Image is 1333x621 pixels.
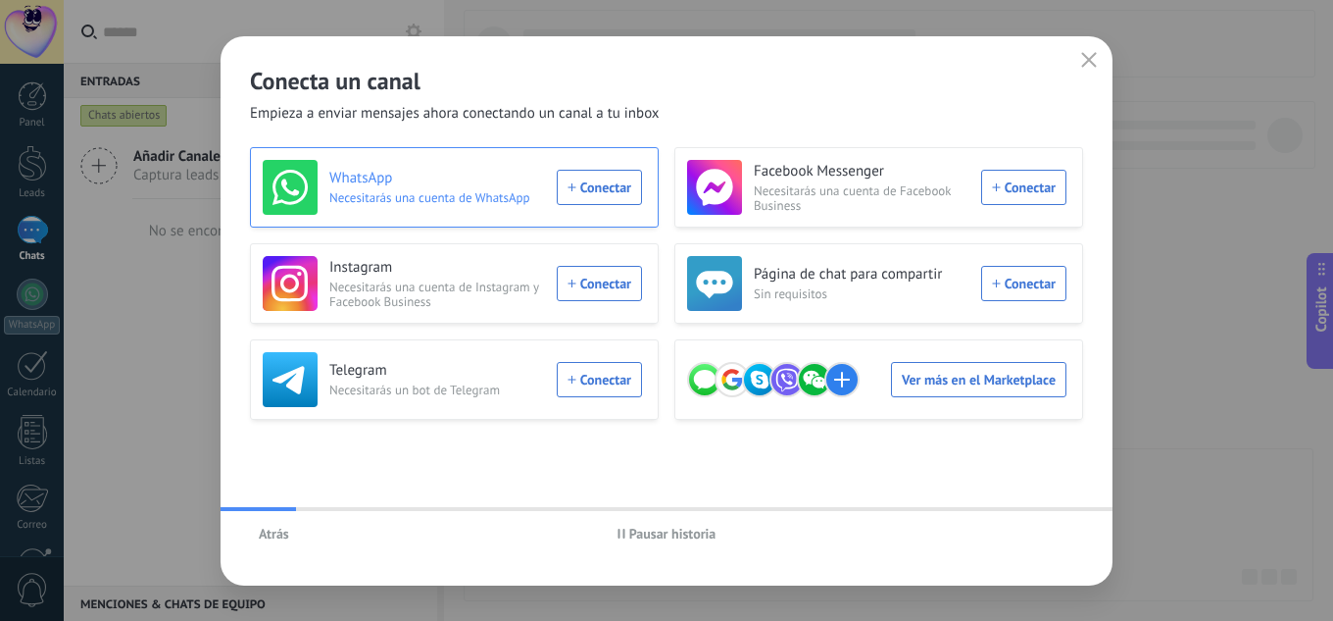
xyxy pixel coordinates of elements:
span: Necesitarás un bot de Telegram [329,383,545,397]
button: Atrás [250,519,298,548]
h2: Conecta un canal [250,66,1083,96]
span: Sin requisitos [754,286,969,301]
h3: Instagram [329,258,545,278]
span: Pausar historia [629,527,716,541]
span: Atrás [259,527,289,541]
h3: Página de chat para compartir [754,265,969,285]
span: Necesitarás una cuenta de WhatsApp [329,190,545,205]
span: Necesitarás una cuenta de Facebook Business [754,183,969,213]
h3: WhatsApp [329,169,545,188]
span: Empieza a enviar mensajes ahora conectando un canal a tu inbox [250,104,660,124]
h3: Telegram [329,361,545,381]
span: Necesitarás una cuenta de Instagram y Facebook Business [329,280,545,309]
button: Pausar historia [609,519,725,548]
h3: Facebook Messenger [754,162,969,181]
